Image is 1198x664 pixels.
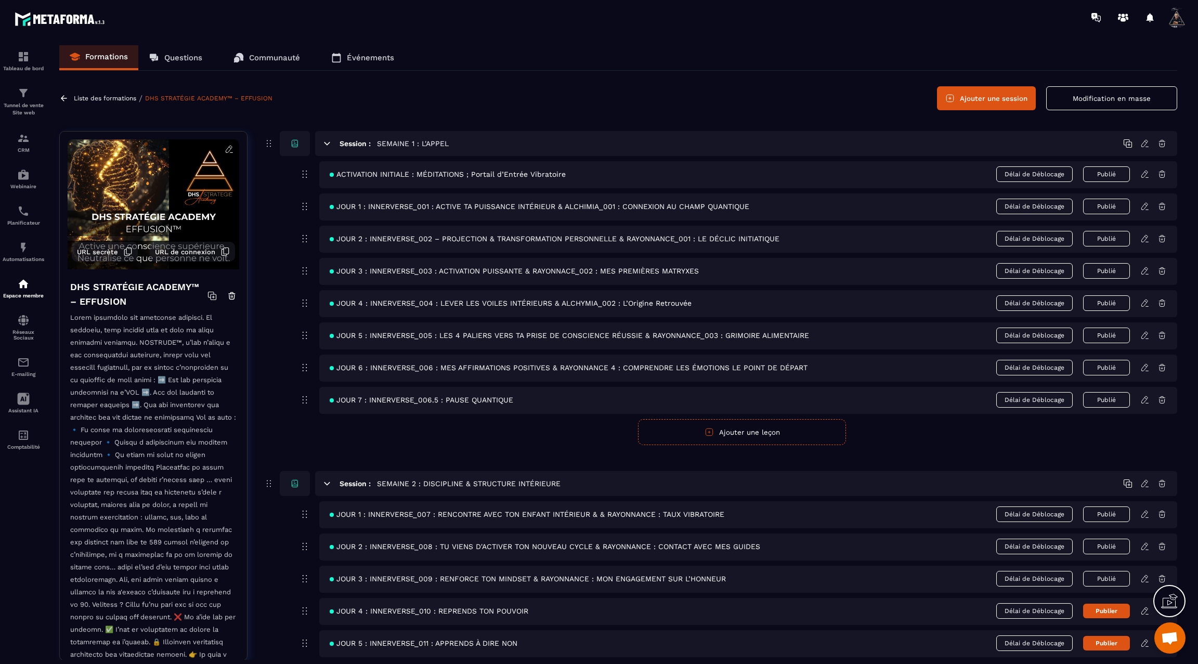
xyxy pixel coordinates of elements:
button: Publié [1083,199,1130,214]
img: formation [17,50,30,63]
p: Comptabilité [3,444,44,450]
p: Formations [85,52,128,61]
span: Délai de Déblocage [996,199,1073,214]
img: email [17,356,30,369]
button: URL secrète [72,242,138,262]
span: URL secrète [77,248,118,256]
p: Communauté [249,53,300,62]
span: JOUR 2 : INNERVERSE_008 : TU VIENS D'ACTIVER TON NOUVEAU CYCLE & RAYONNANCE : CONTACT AVEC MES GU... [330,542,760,551]
p: Réseaux Sociaux [3,329,44,341]
span: JOUR 6 : INNERVERSE_006 : MES AFFIRMATIONS POSITIVES & RAYONNANCE 4 : COMPRENDRE LES ÉMOTIONS LE ... [330,363,808,372]
span: Délai de Déblocage [996,295,1073,311]
a: Questions [138,45,213,70]
img: accountant [17,429,30,441]
button: Publié [1083,295,1130,311]
span: JOUR 3 : INNERVERSE_009 : RENFORCE TON MINDSET & RAYONNANCE : MON ENGAGEMENT SUR L’HONNEUR [330,575,726,583]
img: automations [17,241,30,254]
img: formation [17,132,30,145]
img: automations [17,278,30,290]
p: Automatisations [3,256,44,262]
h5: SEMAINE 1 : L'APPEL [377,138,449,149]
h4: DHS STRATÉGIE ACADEMY™ – EFFUSION [70,280,207,309]
h6: Session : [340,139,371,148]
span: JOUR 5 : INNERVERSE_011 : APPRENDS À DIRE NON [330,639,517,647]
span: Délai de Déblocage [996,635,1073,651]
span: JOUR 2 : INNERVERSE_002 – PROJECTION & TRANSFORMATION PERSONNELLE & RAYONNANCE_001 : LE DÉCLIC IN... [330,235,779,243]
h5: SEMAINE 2 : DISCIPLINE & STRUCTURE INTÉRIEURE [377,478,561,489]
a: automationsautomationsEspace membre [3,270,44,306]
p: Événements [347,53,394,62]
a: emailemailE-mailing [3,348,44,385]
span: JOUR 5 : INNERVERSE_005 : LES 4 PALIERS VERS TA PRISE DE CONSCIENCE RÉUSSIE & RAYONNANCE_003 : GR... [330,331,809,340]
button: Publié [1083,263,1130,279]
p: Webinaire [3,184,44,189]
button: Ajouter une leçon [638,419,846,445]
button: Ajouter une session [937,86,1036,110]
button: Publié [1083,506,1130,522]
img: scheduler [17,205,30,217]
button: Publier [1083,604,1130,618]
a: automationsautomationsAutomatisations [3,233,44,270]
p: E-mailing [3,371,44,377]
span: JOUR 4 : INNERVERSE_004 : LEVER LES VOILES INTÉRIEURS & ALCHYMIA_002 : L’Origine Retrouvée [330,299,692,307]
span: / [139,94,142,103]
a: automationsautomationsWebinaire [3,161,44,197]
span: Délai de Déblocage [996,263,1073,279]
div: Ouvrir le chat [1154,622,1186,654]
span: Délai de Déblocage [996,360,1073,375]
img: automations [17,168,30,181]
span: Délai de Déblocage [996,166,1073,182]
img: social-network [17,314,30,327]
p: Tunnel de vente Site web [3,102,44,116]
button: Publié [1083,231,1130,246]
a: formationformationCRM [3,124,44,161]
img: background [68,139,239,269]
a: Assistant IA [3,385,44,421]
span: Délai de Déblocage [996,392,1073,408]
a: formationformationTableau de bord [3,43,44,79]
button: Modification en masse [1046,86,1177,110]
span: Délai de Déblocage [996,571,1073,587]
h6: Session : [340,479,371,488]
p: Espace membre [3,293,44,298]
img: logo [15,9,108,29]
span: Délai de Déblocage [996,328,1073,343]
span: JOUR 7 : INNERVERSE_006.5 : PAUSE QUANTIQUE [330,396,513,404]
button: Publié [1083,328,1130,343]
a: Communauté [223,45,310,70]
a: DHS STRATÉGIE ACADEMY™ – EFFUSION [145,95,272,102]
span: Délai de Déblocage [996,231,1073,246]
a: schedulerschedulerPlanificateur [3,197,44,233]
a: Événements [321,45,405,70]
a: formationformationTunnel de vente Site web [3,79,44,124]
span: URL de connexion [155,248,215,256]
button: Publié [1083,166,1130,182]
span: JOUR 1 : INNERVERSE_007 : RENCONTRE AVEC TON ENFANT INTÉRIEUR & & RAYONNANCE : TAUX VIBRATOIRE [330,510,724,518]
span: JOUR 3 : INNERVERSE_003 : ACTIVATION PUISSANTE & RAYONNACE_002 : MES PREMIÈRES MATRYXES [330,267,699,275]
p: Planificateur [3,220,44,226]
span: ACTIVATION INITIALE : MÉDITATIONS ; Portail d’Entrée Vibratoire [330,170,566,178]
p: Assistant IA [3,408,44,413]
span: JOUR 4 : INNERVERSE_010 : REPRENDS TON POUVOIR [330,607,528,615]
button: Publier [1083,636,1130,650]
p: CRM [3,147,44,153]
span: JOUR 1 : INNERVERSE_001 : ACTIVE TA PUISSANCE INTÉRIEUR & ALCHIMIA_001 : CONNEXION AU CHAMP QUANT... [330,202,749,211]
span: Délai de Déblocage [996,539,1073,554]
button: Publié [1083,360,1130,375]
a: social-networksocial-networkRéseaux Sociaux [3,306,44,348]
span: Délai de Déblocage [996,506,1073,522]
button: Publié [1083,571,1130,587]
a: Formations [59,45,138,70]
a: Liste des formations [74,95,136,102]
img: formation [17,87,30,99]
a: accountantaccountantComptabilité [3,421,44,458]
button: URL de connexion [150,242,235,262]
p: Questions [164,53,202,62]
button: Publié [1083,539,1130,554]
button: Publié [1083,392,1130,408]
span: Délai de Déblocage [996,603,1073,619]
p: Tableau de bord [3,66,44,71]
